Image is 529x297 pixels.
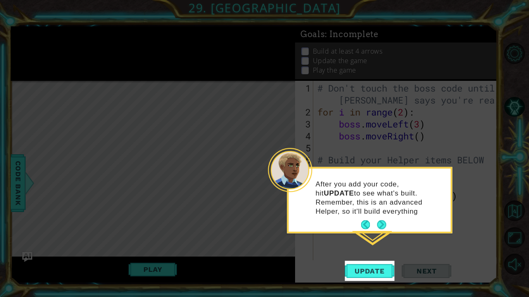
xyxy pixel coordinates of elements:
[361,220,377,229] button: Back
[377,220,386,229] button: Next
[324,189,354,197] strong: UPDATE
[346,267,393,275] span: Update
[315,179,445,216] p: After you add your code, hit to see what's built. Remember, this is an advanced Helper, so it'll ...
[345,261,394,281] button: Update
